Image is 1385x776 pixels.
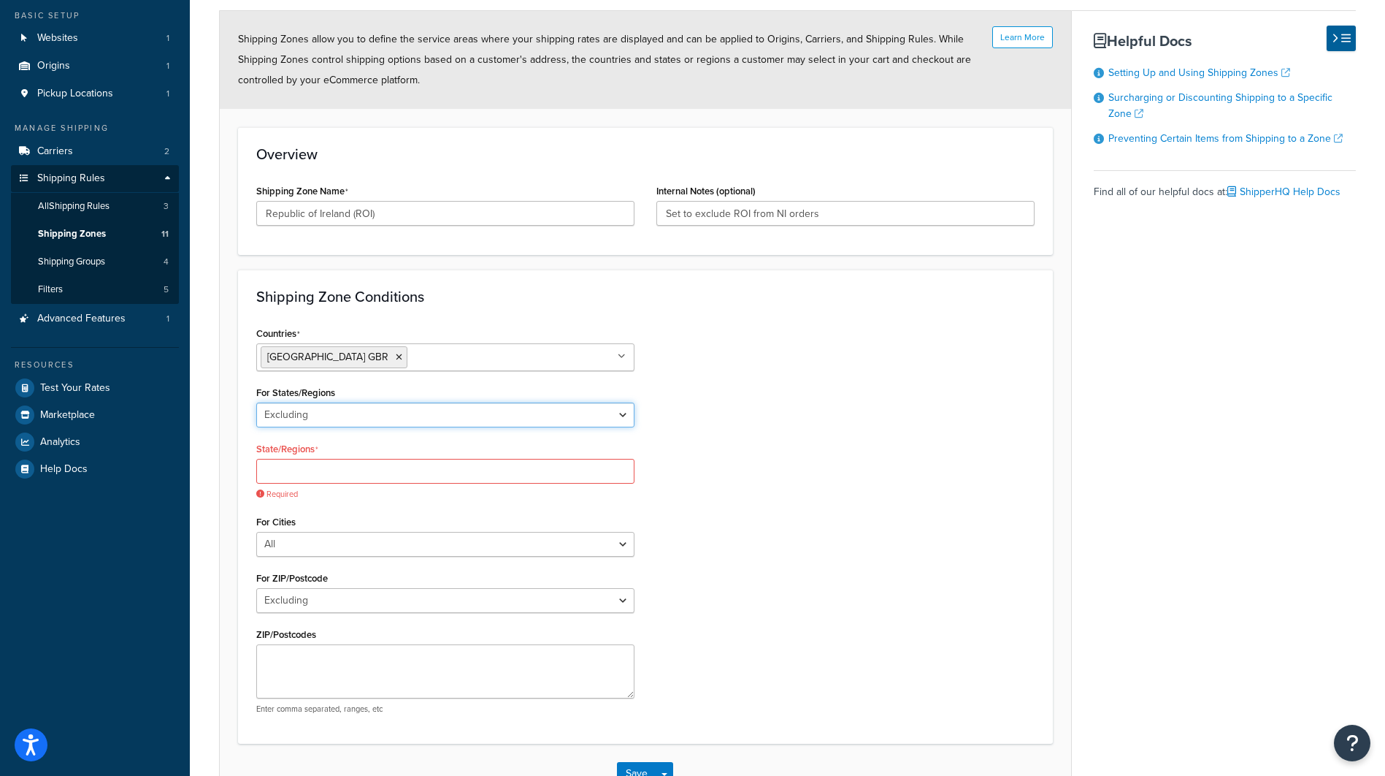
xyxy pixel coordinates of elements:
span: 1 [166,32,169,45]
button: Open Resource Center [1334,725,1370,761]
span: Test Your Rates [40,382,110,395]
span: 3 [164,200,169,213]
div: Find all of our helpful docs at: [1094,170,1356,202]
span: [GEOGRAPHIC_DATA] GBR [267,349,388,365]
a: Help Docs [11,456,179,482]
li: Shipping Zones [11,221,179,248]
span: 1 [166,60,169,72]
label: For Cities [256,517,296,528]
label: Shipping Zone Name [256,186,348,197]
a: AllShipping Rules3 [11,193,179,220]
span: Required [256,489,634,500]
div: Basic Setup [11,9,179,22]
span: Advanced Features [37,313,126,325]
a: Carriers2 [11,138,179,165]
span: 2 [164,145,169,158]
span: 1 [166,88,169,100]
span: Shipping Groups [38,256,105,268]
p: Enter comma separated, ranges, etc [256,704,634,715]
li: Carriers [11,138,179,165]
span: Filters [38,284,63,296]
li: Pickup Locations [11,80,179,107]
a: Shipping Groups4 [11,248,179,275]
li: Advanced Features [11,305,179,332]
li: Shipping Rules [11,165,179,304]
label: Countries [256,328,300,340]
label: State/Regions [256,444,318,455]
a: Advanced Features1 [11,305,179,332]
a: Pickup Locations1 [11,80,179,107]
li: Origins [11,53,179,80]
span: 5 [164,284,169,296]
a: Analytics [11,429,179,455]
label: For States/Regions [256,387,335,398]
a: Preventing Certain Items from Shipping to a Zone [1108,131,1343,146]
a: Shipping Rules [11,165,179,192]
span: Shipping Zones [38,228,106,240]
button: Hide Help Docs [1327,26,1356,51]
div: Resources [11,359,179,371]
h3: Shipping Zone Conditions [256,289,1035,305]
a: Filters5 [11,276,179,303]
span: 11 [161,228,169,240]
span: Websites [37,32,78,45]
h3: Overview [256,146,1035,162]
span: Pickup Locations [37,88,113,100]
label: Internal Notes (optional) [656,186,756,197]
span: 1 [166,313,169,325]
button: Learn More [992,26,1053,48]
span: Shipping Rules [37,172,105,185]
h3: Helpful Docs [1094,33,1356,49]
label: For ZIP/Postcode [256,573,328,584]
span: 4 [164,256,169,268]
li: Shipping Groups [11,248,179,275]
a: Marketplace [11,402,179,428]
a: Origins1 [11,53,179,80]
a: Test Your Rates [11,375,179,401]
a: Setting Up and Using Shipping Zones [1108,65,1290,80]
span: Marketplace [40,409,95,422]
div: Manage Shipping [11,122,179,134]
span: Help Docs [40,463,88,476]
li: Websites [11,25,179,52]
span: Origins [37,60,70,72]
span: All Shipping Rules [38,200,110,213]
a: Websites1 [11,25,179,52]
a: Shipping Zones11 [11,221,179,248]
li: Filters [11,276,179,303]
a: Surcharging or Discounting Shipping to a Specific Zone [1108,90,1332,121]
label: ZIP/Postcodes [256,629,316,640]
span: Shipping Zones allow you to define the service areas where your shipping rates are displayed and ... [238,31,971,88]
span: Carriers [37,145,73,158]
a: ShipperHQ Help Docs [1227,184,1340,199]
span: Analytics [40,436,80,449]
